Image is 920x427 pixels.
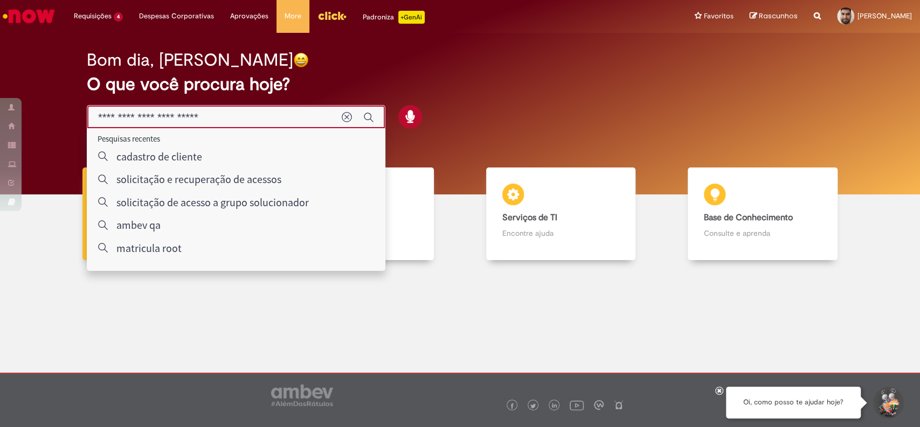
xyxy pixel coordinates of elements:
[662,167,863,261] a: Base de Conhecimento Consulte e aprenda
[502,228,620,239] p: Encontre ajuda
[363,11,425,24] div: Padroniza
[502,212,557,223] b: Serviços de TI
[271,384,333,406] img: logo_footer_ambev_rotulo_gray.png
[871,387,904,419] button: Iniciar Conversa de Suporte
[552,403,557,409] img: logo_footer_linkedin.png
[614,400,624,410] img: logo_footer_naosei.png
[87,51,293,69] h2: Bom dia, [PERSON_NAME]
[87,75,833,94] h2: O que você procura hoje?
[759,11,798,21] span: Rascunhos
[530,403,536,409] img: logo_footer_twitter.png
[139,11,214,22] span: Despesas Corporativas
[1,5,57,27] img: ServiceNow
[398,11,425,24] p: +GenAi
[726,387,861,418] div: Oi, como posso te ajudar hoje?
[57,167,258,261] a: Tirar dúvidas Tirar dúvidas com Lupi Assist e Gen Ai
[857,11,912,20] span: [PERSON_NAME]
[230,11,268,22] span: Aprovações
[704,228,821,239] p: Consulte e aprenda
[285,11,301,22] span: More
[570,398,584,412] img: logo_footer_youtube.png
[293,52,309,68] img: happy-face.png
[460,167,662,261] a: Serviços de TI Encontre ajuda
[317,8,347,24] img: click_logo_yellow_360x200.png
[594,400,604,410] img: logo_footer_workplace.png
[509,403,515,409] img: logo_footer_facebook.png
[704,212,793,223] b: Base de Conhecimento
[114,12,123,22] span: 4
[750,11,798,22] a: Rascunhos
[704,11,734,22] span: Favoritos
[74,11,112,22] span: Requisições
